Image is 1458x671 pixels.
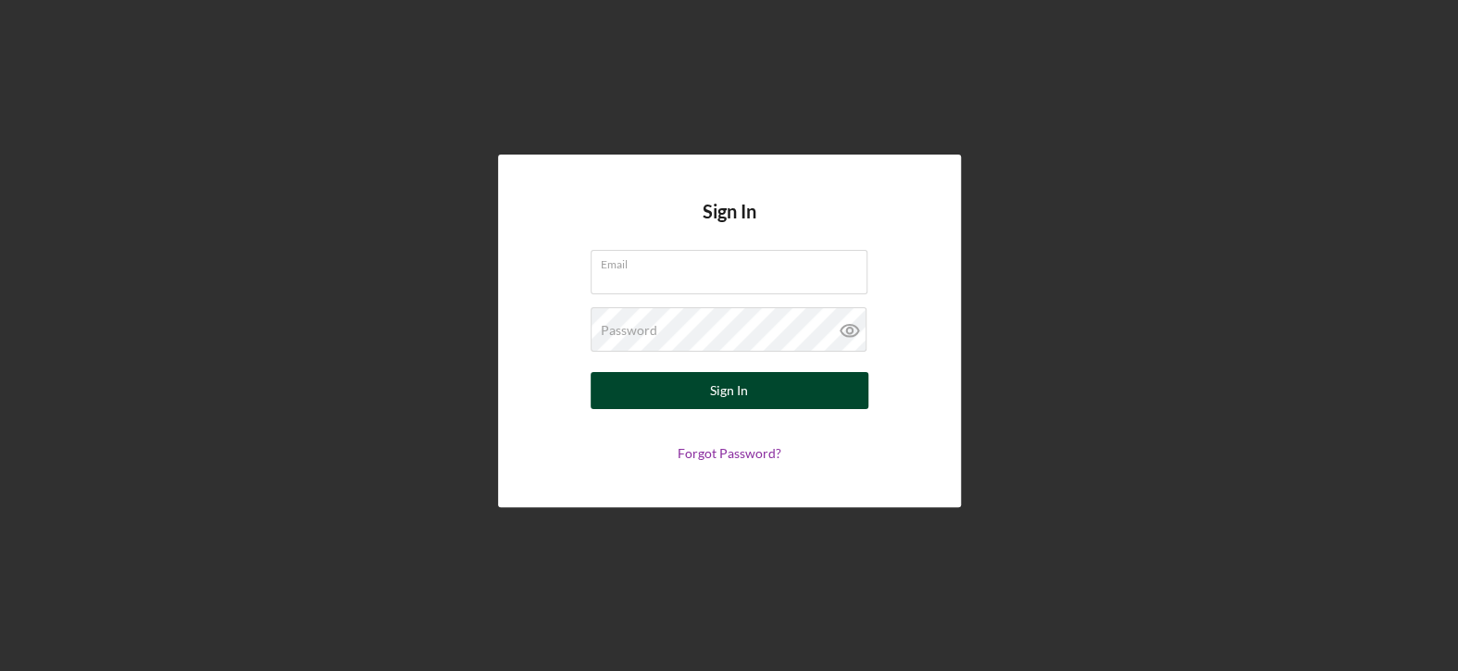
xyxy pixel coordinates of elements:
button: Sign In [591,372,868,409]
h4: Sign In [703,201,756,250]
label: Email [601,251,867,271]
a: Forgot Password? [678,445,781,461]
label: Password [601,323,657,338]
div: Sign In [710,372,748,409]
